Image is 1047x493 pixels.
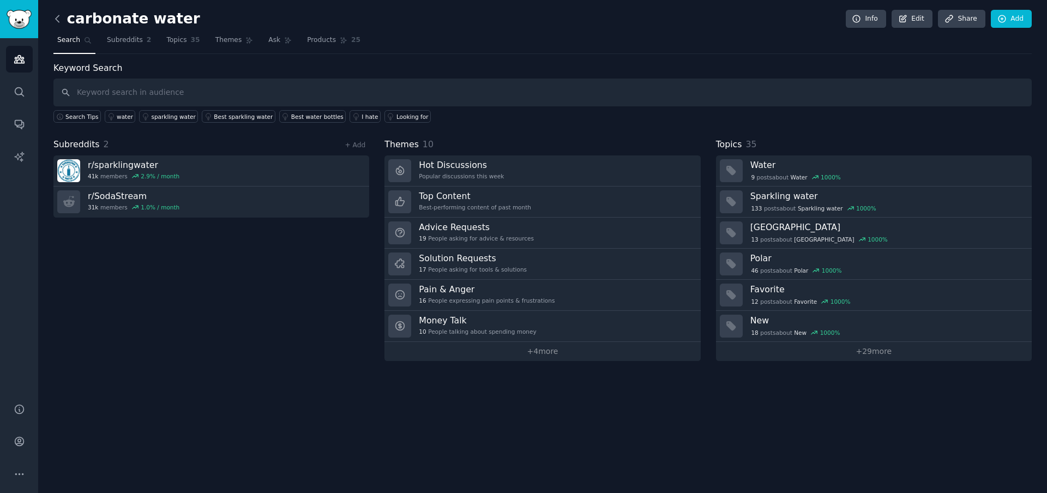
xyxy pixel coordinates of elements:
[351,35,360,45] span: 25
[384,155,700,187] a: Hot DiscussionsPopular discussions this week
[166,35,186,45] span: Topics
[716,249,1032,280] a: Polar46postsaboutPolar1000%
[139,110,198,123] a: sparkling water
[151,113,195,121] div: sparkling water
[419,297,426,304] span: 16
[794,298,817,305] span: Favorite
[419,235,426,242] span: 19
[750,297,852,306] div: post s about
[345,141,365,149] a: + Add
[191,35,200,45] span: 35
[307,35,336,45] span: Products
[751,267,758,274] span: 46
[750,159,1024,171] h3: Water
[396,113,429,121] div: Looking for
[892,10,932,28] a: Edit
[88,159,179,171] h3: r/ sparklingwater
[88,203,98,211] span: 31k
[65,113,99,121] span: Search Tips
[716,311,1032,342] a: New18postsaboutNew1000%
[750,190,1024,202] h3: Sparkling water
[419,221,534,233] h3: Advice Requests
[53,110,101,123] button: Search Tips
[791,173,808,181] span: Water
[279,110,346,123] a: Best water bottles
[53,138,100,152] span: Subreddits
[104,139,109,149] span: 2
[53,79,1032,106] input: Keyword search in audience
[419,328,426,335] span: 10
[991,10,1032,28] a: Add
[751,205,762,212] span: 133
[53,187,369,218] a: r/SodaStream31kmembers1.0% / month
[53,32,95,54] a: Search
[750,221,1024,233] h3: [GEOGRAPHIC_DATA]
[147,35,152,45] span: 2
[163,32,203,54] a: Topics35
[303,32,364,54] a: Products25
[750,172,842,182] div: post s about
[419,235,534,242] div: People asking for advice & resources
[716,342,1032,361] a: +29more
[419,172,504,180] div: Popular discussions this week
[419,284,555,295] h3: Pain & Anger
[141,172,179,180] div: 2.9 % / month
[202,110,275,123] a: Best sparkling water
[384,110,431,123] a: Looking for
[856,205,876,212] div: 1000 %
[821,173,841,181] div: 1000 %
[846,10,886,28] a: Info
[751,236,758,243] span: 13
[750,315,1024,326] h3: New
[419,315,536,326] h3: Money Talk
[214,113,273,121] div: Best sparkling water
[831,298,851,305] div: 1000 %
[750,266,843,275] div: post s about
[384,249,700,280] a: Solution Requests17People asking for tools & solutions
[716,155,1032,187] a: Water9postsaboutWater1000%
[716,218,1032,249] a: [GEOGRAPHIC_DATA]13postsabout[GEOGRAPHIC_DATA]1000%
[716,280,1032,311] a: Favorite12postsaboutFavorite1000%
[938,10,985,28] a: Share
[88,172,98,180] span: 41k
[751,173,755,181] span: 9
[88,172,179,180] div: members
[794,267,808,274] span: Polar
[820,329,840,336] div: 1000 %
[212,32,257,54] a: Themes
[268,35,280,45] span: Ask
[384,280,700,311] a: Pain & Anger16People expressing pain points & frustrations
[107,35,143,45] span: Subreddits
[751,298,758,305] span: 12
[117,113,133,121] div: water
[105,110,135,123] a: water
[362,113,378,121] div: I hate
[53,63,122,73] label: Keyword Search
[751,329,758,336] span: 18
[57,35,80,45] span: Search
[53,155,369,187] a: r/sparklingwater41kmembers2.9% / month
[750,328,841,338] div: post s about
[750,203,877,213] div: post s about
[419,159,504,171] h3: Hot Discussions
[716,138,742,152] span: Topics
[141,203,179,211] div: 1.0 % / month
[419,297,555,304] div: People expressing pain points & frustrations
[794,236,854,243] span: [GEOGRAPHIC_DATA]
[88,203,179,211] div: members
[822,267,842,274] div: 1000 %
[215,35,242,45] span: Themes
[794,329,807,336] span: New
[419,203,531,211] div: Best-performing content of past month
[57,159,80,182] img: sparklingwater
[384,218,700,249] a: Advice Requests19People asking for advice & resources
[798,205,843,212] span: Sparkling water
[103,32,155,54] a: Subreddits2
[750,284,1024,295] h3: Favorite
[868,236,888,243] div: 1000 %
[716,187,1032,218] a: Sparkling water133postsaboutSparkling water1000%
[745,139,756,149] span: 35
[53,10,200,28] h2: carbonate water
[264,32,296,54] a: Ask
[419,266,426,273] span: 17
